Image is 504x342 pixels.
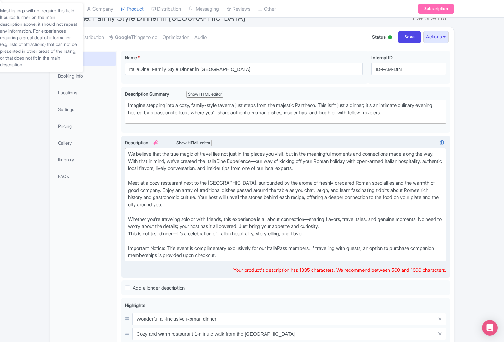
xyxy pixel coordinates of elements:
[133,285,185,291] span: Add a longer description
[125,302,145,308] span: Highlights
[125,140,159,145] span: Description
[51,102,116,117] a: Settings
[51,169,116,184] a: FAQs
[51,152,116,167] a: Itinerary
[125,55,137,60] span: Name
[413,12,446,24] span: ID# JDAYRI
[80,27,104,48] a: Distribution
[51,69,116,83] a: Booking Info
[109,27,157,48] a: GoogleThings to do
[423,31,449,43] button: Actions
[51,85,116,100] a: Locations
[194,27,207,48] a: Audio
[482,320,498,336] div: Open Intercom Messenger
[51,52,116,66] a: General
[115,34,131,41] strong: Google
[233,267,446,274] div: Your product's description has 1335 characters. We recommend between 500 and 1000 characters.
[128,150,443,259] div: We believe that the true magic of travel lies not just in the places you visit, but in the meanin...
[58,13,246,23] span: ItaliaDine: Family Style Dinner in [GEOGRAPHIC_DATA]
[51,136,116,150] a: Gallery
[51,119,116,133] a: Pricing
[125,91,170,97] span: Description Summary
[398,31,421,43] input: Save
[175,140,212,147] div: Show HTML editor
[186,91,223,98] div: Show HTML editor
[163,27,189,48] a: Optimization
[372,33,386,40] span: Status
[387,33,393,43] div: Active
[371,55,393,60] span: Internal ID
[418,4,454,14] a: Subscription
[128,102,443,116] div: Imagine stepping into a cozy, family-style taverna just steps from the majestic Pantheon. This is...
